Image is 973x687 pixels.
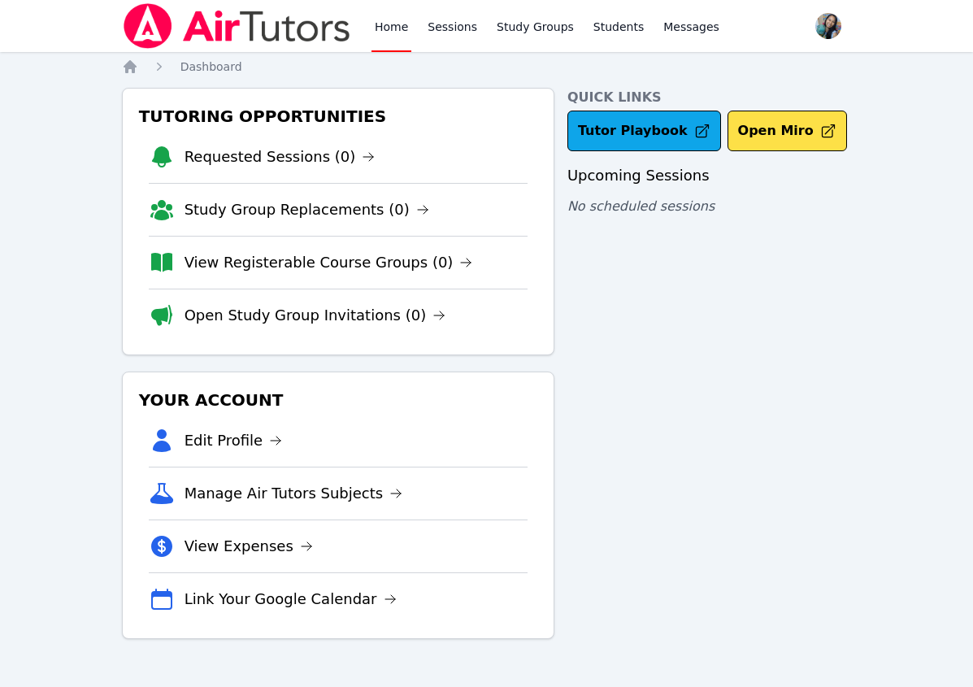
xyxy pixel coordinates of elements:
[663,19,719,35] span: Messages
[185,588,397,611] a: Link Your Google Calendar
[136,385,541,415] h3: Your Account
[185,146,376,168] a: Requested Sessions (0)
[185,429,283,452] a: Edit Profile
[728,111,847,151] button: Open Miro
[180,59,242,75] a: Dashboard
[185,251,473,274] a: View Registerable Course Groups (0)
[185,482,403,505] a: Manage Air Tutors Subjects
[567,88,852,107] h4: Quick Links
[185,304,446,327] a: Open Study Group Invitations (0)
[567,111,721,151] a: Tutor Playbook
[136,102,541,131] h3: Tutoring Opportunities
[122,59,852,75] nav: Breadcrumb
[122,3,352,49] img: Air Tutors
[567,164,852,187] h3: Upcoming Sessions
[567,198,715,214] span: No scheduled sessions
[185,198,429,221] a: Study Group Replacements (0)
[180,60,242,73] span: Dashboard
[185,535,313,558] a: View Expenses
